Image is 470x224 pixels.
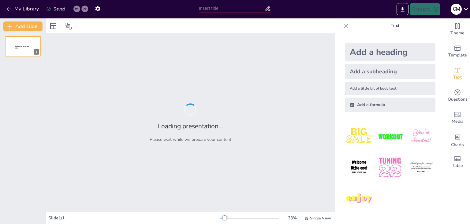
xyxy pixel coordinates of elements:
div: Layout [48,21,58,31]
span: Single View [310,216,331,221]
span: Sendsteps presentation editor [15,45,29,49]
div: Add images, graphics, shapes or video [445,107,470,129]
div: Slide 1 / 1 [48,215,220,221]
img: 5.jpeg [376,153,404,182]
div: Add a subheading [345,64,435,79]
button: Present [410,3,440,15]
img: 1.jpeg [345,122,373,151]
div: Add a table [445,151,470,173]
p: Please wait while we prepare your content [150,137,231,142]
img: 6.jpeg [407,153,435,182]
div: Add a heading [345,43,435,61]
span: Charts [451,141,464,148]
div: Add charts and graphs [445,129,470,151]
div: C M [451,4,462,15]
span: Text [453,74,462,81]
input: Insert title [199,4,265,13]
p: Text [351,18,439,33]
div: 1 [5,36,41,56]
button: Add slide [3,21,43,31]
span: Media [452,118,464,125]
div: Add text boxes [445,63,470,85]
div: Add a formula [345,98,435,112]
img: 4.jpeg [345,153,373,182]
div: Get real-time input from your audience [445,85,470,107]
span: Position [65,22,72,30]
span: Theme [450,30,464,37]
button: My Library [5,4,42,14]
span: Table [452,162,463,169]
div: Add a little bit of body text [345,82,435,95]
div: 1 [34,49,39,55]
span: Template [448,52,467,59]
button: C M [451,3,462,15]
img: 3.jpeg [407,122,435,151]
button: Export to PowerPoint [397,3,408,15]
div: Change the overall theme [445,18,470,41]
div: Saved [46,6,65,12]
div: 33 % [285,215,300,221]
div: Add ready made slides [445,41,470,63]
img: 7.jpeg [345,184,373,213]
h2: Loading presentation... [158,122,223,130]
img: 2.jpeg [376,122,404,151]
span: Questions [448,96,468,103]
